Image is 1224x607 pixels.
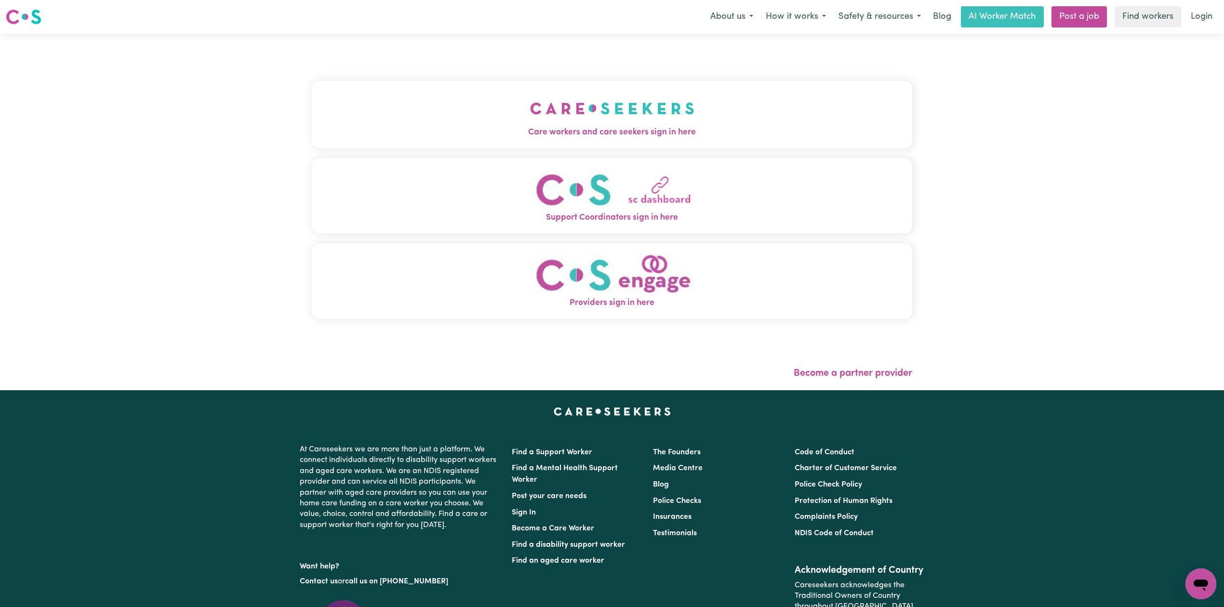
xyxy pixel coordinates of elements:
button: How it works [759,7,832,27]
button: About us [704,7,759,27]
a: Complaints Policy [795,513,858,521]
a: Testimonials [653,529,697,537]
a: Blog [927,6,957,27]
a: Find a Support Worker [512,449,592,456]
button: Providers sign in here [312,243,912,319]
a: Careseekers home page [554,408,671,415]
p: or [300,572,500,591]
a: Post a job [1051,6,1107,27]
iframe: Button to launch messaging window [1185,568,1216,599]
p: Want help? [300,557,500,572]
a: Police Checks [653,497,701,505]
a: Blog [653,481,669,488]
button: Safety & resources [832,7,927,27]
a: Contact us [300,578,338,585]
a: Become a Care Worker [512,525,594,532]
a: Sign In [512,509,536,516]
a: Find workers [1115,6,1181,27]
a: Become a partner provider [794,369,912,378]
a: Media Centre [653,464,703,472]
span: Support Coordinators sign in here [312,211,912,224]
a: Login [1185,6,1218,27]
img: Careseekers logo [6,8,41,26]
a: Code of Conduct [795,449,854,456]
a: Find a Mental Health Support Worker [512,464,618,484]
p: At Careseekers we are more than just a platform. We connect individuals directly to disability su... [300,440,500,534]
a: Find an aged care worker [512,557,604,565]
button: Care workers and care seekers sign in here [312,81,912,148]
a: NDIS Code of Conduct [795,529,874,537]
a: Careseekers logo [6,6,41,28]
a: Protection of Human Rights [795,497,892,505]
h2: Acknowledgement of Country [795,565,924,576]
a: The Founders [653,449,701,456]
a: Find a disability support worker [512,541,625,549]
a: Post your care needs [512,492,586,500]
span: Care workers and care seekers sign in here [312,126,912,139]
button: Support Coordinators sign in here [312,158,912,234]
a: Police Check Policy [795,481,862,488]
span: Providers sign in here [312,297,912,309]
a: call us on [PHONE_NUMBER] [345,578,448,585]
a: Insurances [653,513,692,521]
a: Charter of Customer Service [795,464,897,472]
a: AI Worker Match [961,6,1044,27]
